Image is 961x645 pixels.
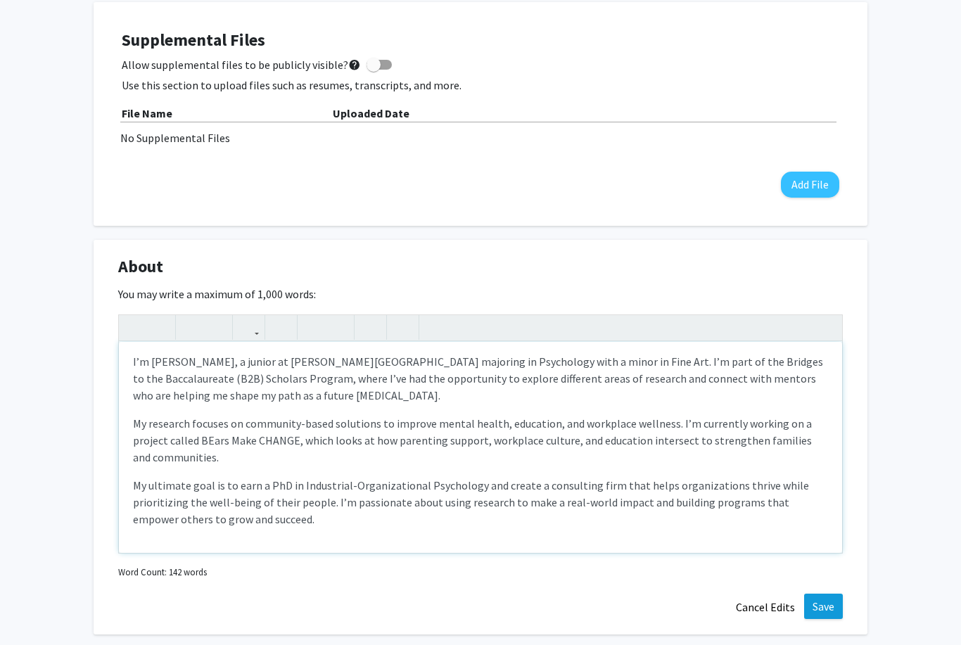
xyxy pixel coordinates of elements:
button: Insert Image [269,315,293,340]
h4: Supplemental Files [122,30,839,51]
p: I’m [PERSON_NAME], a junior at [PERSON_NAME][GEOGRAPHIC_DATA] majoring in Psychology with a minor... [133,353,828,404]
button: Remove format [358,315,383,340]
button: Cancel Edits [727,594,804,620]
mat-icon: help [348,56,361,73]
p: My research focuses on community-based solutions to improve mental health, education, and workpla... [133,415,828,466]
span: Allow supplemental files to be publicly visible? [122,56,361,73]
button: Fullscreen [814,315,839,340]
button: Emphasis (Ctrl + I) [147,315,172,340]
small: Word Count: 142 words [118,566,207,579]
button: Unordered list [301,315,326,340]
button: Ordered list [326,315,350,340]
div: Note to users with screen readers: Please deactivate our accessibility plugin for this page as it... [119,342,842,553]
iframe: Chat [11,582,60,634]
button: Subscript [204,315,229,340]
button: Insert horizontal rule [390,315,415,340]
b: File Name [122,106,172,120]
b: Uploaded Date [333,106,409,120]
button: Superscript [179,315,204,340]
div: No Supplemental Files [120,129,841,146]
span: About [118,254,163,279]
p: My ultimate goal is to earn a PhD in Industrial-Organizational Psychology and create a consulting... [133,477,828,528]
p: Use this section to upload files such as resumes, transcripts, and more. [122,77,839,94]
button: Add File [781,172,839,198]
button: Save [804,594,843,619]
label: You may write a maximum of 1,000 words: [118,286,316,302]
button: Strong (Ctrl + B) [122,315,147,340]
button: Link [236,315,261,340]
